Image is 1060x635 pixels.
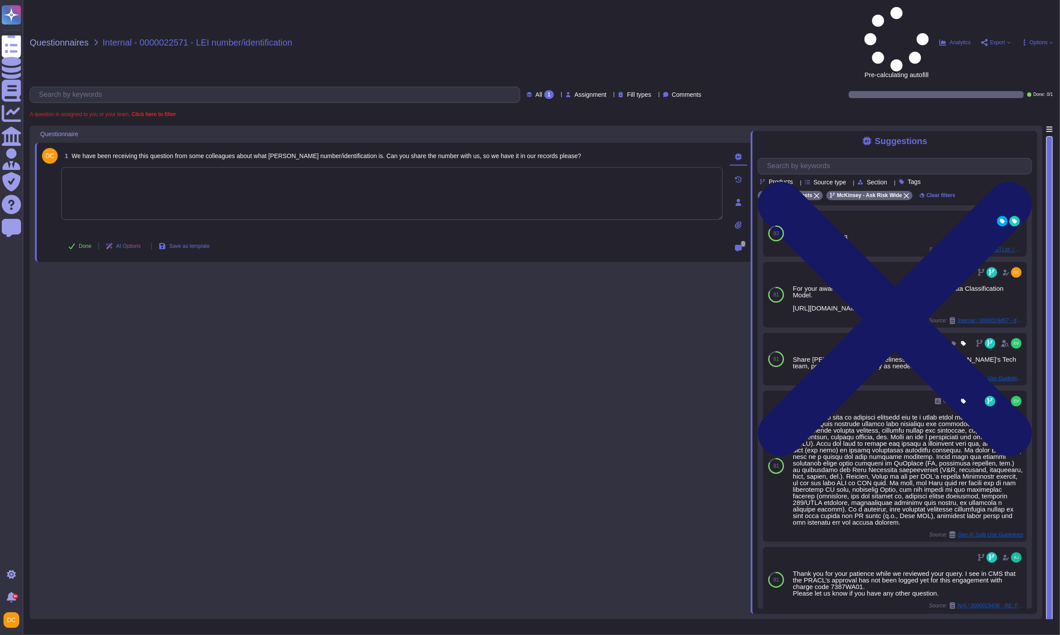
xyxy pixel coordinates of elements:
span: Options [1030,40,1048,45]
button: Done [61,237,98,255]
img: user [1011,396,1022,406]
span: Internal - 0000022571 - LEI number/identification [103,38,293,47]
span: Pre-calculating autofill [864,7,929,78]
div: 9+ [13,594,18,599]
span: Analytics [950,40,971,45]
img: user [1011,267,1022,278]
span: 83 [773,231,779,236]
span: Source: [929,602,1023,609]
button: Analytics [939,39,971,46]
span: Source: [929,531,1023,538]
span: 81 [773,292,779,297]
span: Done: [1033,92,1045,97]
div: Thank you for your patience while we reviewed your query. I see in CMS that the PRACL’s approval ... [793,570,1023,596]
span: 0 [741,241,746,247]
span: Gen AI Safe Use Guidelines [958,532,1023,537]
button: user [2,610,25,630]
div: Lorem ips do sita co adipisci elitsedd eiu te i utlab etdol ma aliqu enim ‘admin veniam’. Quis no... [793,414,1023,526]
img: user [1011,338,1022,349]
span: Assignment [574,92,606,98]
input: Search by keywords [763,159,1032,174]
span: All [535,92,542,98]
img: user [42,148,58,164]
span: Questionnaires [30,38,89,47]
div: 1 [544,90,554,99]
span: 81 [773,463,779,469]
span: Comments [672,92,702,98]
span: N/A / 0000019436 - RE: Fast moving SOW for review [958,603,1023,608]
span: We have been receiving this question from some colleagues about what [PERSON_NAME] number/identif... [72,152,581,159]
img: user [3,612,19,628]
span: Questionnaire [40,131,78,137]
span: 81 [773,356,779,362]
span: Export [990,40,1005,45]
input: Search by keywords [35,87,520,102]
span: 81 [773,577,779,582]
button: Save as template [152,237,217,255]
span: 1 [61,153,68,159]
span: AI Options [116,243,141,249]
span: Fill types [627,92,651,98]
span: 0 / 1 [1047,92,1053,97]
span: Done [79,243,91,249]
span: Save as template [169,243,210,249]
b: Click here to filter [130,111,176,117]
img: user [1011,552,1022,563]
span: A question is assigned to you or your team. [30,112,176,117]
